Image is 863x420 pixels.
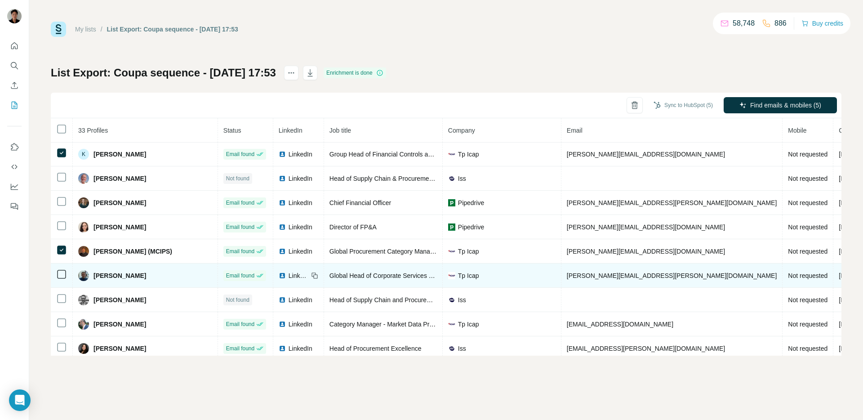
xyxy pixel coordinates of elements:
[223,127,241,134] span: Status
[78,149,89,160] div: K
[567,248,725,255] span: [PERSON_NAME][EMAIL_ADDRESS][DOMAIN_NAME]
[279,345,286,352] img: LinkedIn logo
[458,295,466,304] span: Iss
[567,272,777,279] span: [PERSON_NAME][EMAIL_ADDRESS][PERSON_NAME][DOMAIN_NAME]
[788,127,806,134] span: Mobile
[7,198,22,214] button: Feedback
[289,295,312,304] span: LinkedIn
[329,151,464,158] span: Group Head of Financial Controls and Reporting
[78,246,89,257] img: Avatar
[78,173,89,184] img: Avatar
[226,223,254,231] span: Email found
[226,296,249,304] span: Not found
[774,18,787,29] p: 886
[458,198,484,207] span: Pipedrive
[107,25,238,34] div: List Export: Coupa sequence - [DATE] 17:53
[93,150,146,159] span: [PERSON_NAME]
[458,223,484,232] span: Pipedrive
[448,345,455,352] img: company-logo
[7,159,22,175] button: Use Surfe API
[78,197,89,208] img: Avatar
[289,344,312,353] span: LinkedIn
[448,151,455,158] img: company-logo
[78,295,89,305] img: Avatar
[788,296,827,304] span: Not requested
[458,174,466,183] span: Iss
[51,66,276,80] h1: List Export: Coupa sequence - [DATE] 17:53
[788,321,827,328] span: Not requested
[226,272,254,280] span: Email found
[733,18,755,29] p: 58,748
[9,389,31,411] div: Open Intercom Messenger
[788,248,827,255] span: Not requested
[724,97,837,113] button: Find emails & mobiles (5)
[329,127,351,134] span: Job title
[458,320,479,329] span: Tp Icap
[567,321,673,328] span: [EMAIL_ADDRESS][DOMAIN_NAME]
[448,272,455,279] img: company-logo
[93,320,146,329] span: [PERSON_NAME]
[93,344,146,353] span: [PERSON_NAME]
[329,321,459,328] span: Category Manager - Market Data Procurement
[279,151,286,158] img: LinkedIn logo
[7,38,22,54] button: Quick start
[329,199,391,206] span: Chief Financial Officer
[289,174,312,183] span: LinkedIn
[329,345,422,352] span: Head of Procurement Excellence
[448,296,455,304] img: company-logo
[647,98,719,112] button: Sync to HubSpot (5)
[324,67,386,78] div: Enrichment is done
[78,343,89,354] img: Avatar
[93,223,146,232] span: [PERSON_NAME]
[226,344,254,353] span: Email found
[788,199,827,206] span: Not requested
[93,198,146,207] span: [PERSON_NAME]
[78,270,89,281] img: Avatar
[7,97,22,113] button: My lists
[7,9,22,23] img: Avatar
[567,127,583,134] span: Email
[78,222,89,232] img: Avatar
[7,139,22,155] button: Use Surfe on LinkedIn
[78,319,89,330] img: Avatar
[458,150,479,159] span: Tp Icap
[226,199,254,207] span: Email found
[289,320,312,329] span: LinkedIn
[448,199,455,206] img: company-logo
[750,101,821,110] span: Find emails & mobiles (5)
[279,248,286,255] img: LinkedIn logo
[329,175,485,182] span: Head of Supply Chain & Procurement (Innkjøpsdirektør)
[289,150,312,159] span: LinkedIn
[329,248,510,255] span: Global Procurement Category Manager - FM, Marketing & Travel
[93,295,146,304] span: [PERSON_NAME]
[289,247,312,256] span: LinkedIn
[448,127,475,134] span: Company
[284,66,298,80] button: actions
[279,223,286,231] img: LinkedIn logo
[788,151,827,158] span: Not requested
[7,179,22,195] button: Dashboard
[448,321,455,328] img: company-logo
[567,199,777,206] span: [PERSON_NAME][EMAIL_ADDRESS][PERSON_NAME][DOMAIN_NAME]
[279,321,286,328] img: LinkedIn logo
[289,198,312,207] span: LinkedIn
[226,174,249,183] span: Not found
[7,77,22,94] button: Enrich CSV
[289,271,308,280] span: LinkedIn
[458,271,479,280] span: Tp Icap
[788,345,827,352] span: Not requested
[458,344,466,353] span: Iss
[448,223,455,231] img: company-logo
[289,223,312,232] span: LinkedIn
[101,25,102,34] li: /
[279,296,286,304] img: LinkedIn logo
[279,199,286,206] img: LinkedIn logo
[279,127,302,134] span: LinkedIn
[788,223,827,231] span: Not requested
[329,272,545,279] span: Global Head of Corporate Services Procurement/Global Head of Market Data
[75,26,96,33] a: My lists
[226,150,254,158] span: Email found
[51,22,66,37] img: Surfe Logo
[329,223,377,231] span: Director of FP&A
[329,296,510,304] span: Head of Supply Chain and Procurement, [GEOGRAPHIC_DATA]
